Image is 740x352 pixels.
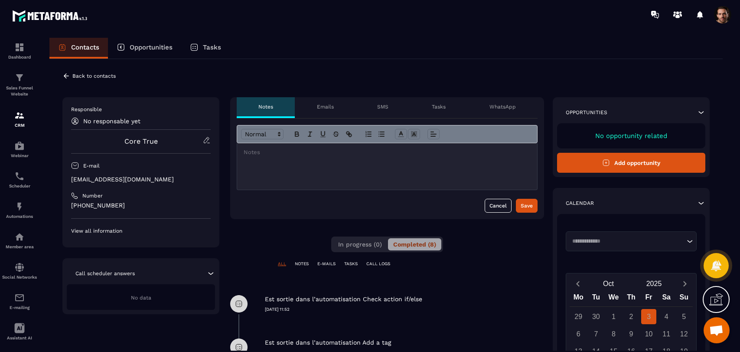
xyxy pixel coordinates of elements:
div: 9 [624,326,639,342]
div: Mo [570,291,587,306]
p: ALL [278,261,286,267]
p: [PHONE_NUMBER] [71,201,211,210]
div: 5 [676,309,691,324]
span: In progress (0) [338,241,382,248]
div: Tu [587,291,605,306]
div: 12 [676,326,691,342]
a: automationsautomationsAutomations [2,195,37,225]
p: Tasks [203,43,221,51]
p: Member area [2,244,37,249]
p: Social Networks [2,275,37,280]
div: Save [521,201,533,210]
p: Scheduler [2,184,37,188]
p: Automations [2,214,37,219]
a: formationformationSales Funnel Website [2,66,37,104]
img: social-network [14,262,25,273]
div: Search for option [566,231,697,251]
div: We [605,291,623,306]
button: In progress (0) [333,238,387,250]
img: automations [14,232,25,242]
p: WhatsApp [489,103,516,110]
a: Core True [124,137,158,145]
div: 7 [588,326,603,342]
p: Number [82,192,103,199]
a: automationsautomationsMember area [2,225,37,256]
a: formationformationCRM [2,104,37,134]
img: logo [12,8,90,24]
button: Completed (8) [388,238,441,250]
p: Est sortie dans l’automatisation Add a tag [265,339,391,347]
p: NOTES [295,261,309,267]
button: Next month [677,278,693,289]
a: social-networksocial-networkSocial Networks [2,256,37,286]
img: formation [14,72,25,83]
button: Open years overlay [631,276,677,291]
p: View all information [71,227,211,234]
a: schedulerschedulerScheduler [2,164,37,195]
p: Responsible [71,106,211,113]
a: formationformationDashboard [2,36,37,66]
div: 6 [571,326,586,342]
p: TASKS [344,261,358,267]
p: Tasks [432,103,446,110]
p: E-MAILS [317,261,336,267]
div: Sa [658,291,675,306]
a: emailemailE-mailing [2,286,37,316]
p: No opportunity related [566,132,697,140]
button: Cancel [485,199,512,213]
div: 10 [641,326,656,342]
p: E-mail [83,162,100,169]
p: Back to contacts [72,73,116,79]
div: Su [675,291,693,306]
div: 2 [624,309,639,324]
button: Open months overlay [586,276,631,291]
p: Opportunities [566,109,607,116]
p: [EMAIL_ADDRESS][DOMAIN_NAME] [71,175,211,184]
a: Opportunities [108,38,181,59]
p: CRM [2,123,37,128]
p: Calendar [566,200,594,207]
button: Previous month [570,278,586,289]
div: 8 [606,326,621,342]
img: formation [14,110,25,121]
p: Est sortie dans l’automatisation Check action if/else [265,295,422,303]
div: 1 [606,309,621,324]
p: Opportunities [130,43,173,51]
p: Assistant AI [2,336,37,340]
button: Save [516,199,538,213]
p: Sales Funnel Website [2,85,37,97]
span: Completed (8) [393,241,436,248]
img: formation [14,42,25,53]
a: Assistant AI [2,316,37,347]
img: automations [14,141,25,151]
p: [DATE] 11:52 [265,306,544,313]
p: E-mailing [2,305,37,310]
div: 30 [588,309,603,324]
div: 3 [641,309,656,324]
a: automationsautomationsWebinar [2,134,37,164]
div: 4 [659,309,674,324]
p: Dashboard [2,55,37,59]
a: Tasks [181,38,230,59]
p: Webinar [2,153,37,158]
img: automations [14,201,25,212]
p: Emails [317,103,334,110]
a: Contacts [49,38,108,59]
button: Add opportunity [557,153,705,173]
img: scheduler [14,171,25,181]
p: Notes [258,103,273,110]
p: Contacts [71,43,99,51]
div: Fr [640,291,658,306]
p: Call scheduler answers [75,270,135,277]
img: email [14,293,25,303]
div: 11 [659,326,674,342]
p: SMS [377,103,388,110]
p: No responsable yet [83,118,140,125]
div: Mở cuộc trò chuyện [704,317,730,343]
div: Th [623,291,640,306]
span: No data [131,295,151,301]
p: CALL LOGS [366,261,390,267]
div: 29 [571,309,586,324]
input: Search for option [569,237,685,246]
